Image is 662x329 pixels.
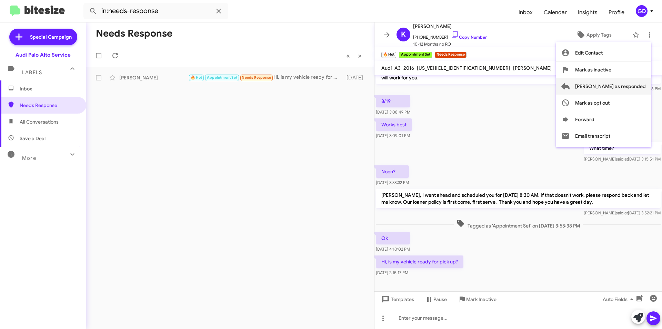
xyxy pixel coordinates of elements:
span: Mark as inactive [575,61,611,78]
span: Mark as opt out [575,95,610,111]
span: Edit Contact [575,45,603,61]
button: Forward [556,111,651,128]
button: Email transcript [556,128,651,144]
span: [PERSON_NAME] as responded [575,78,646,95]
